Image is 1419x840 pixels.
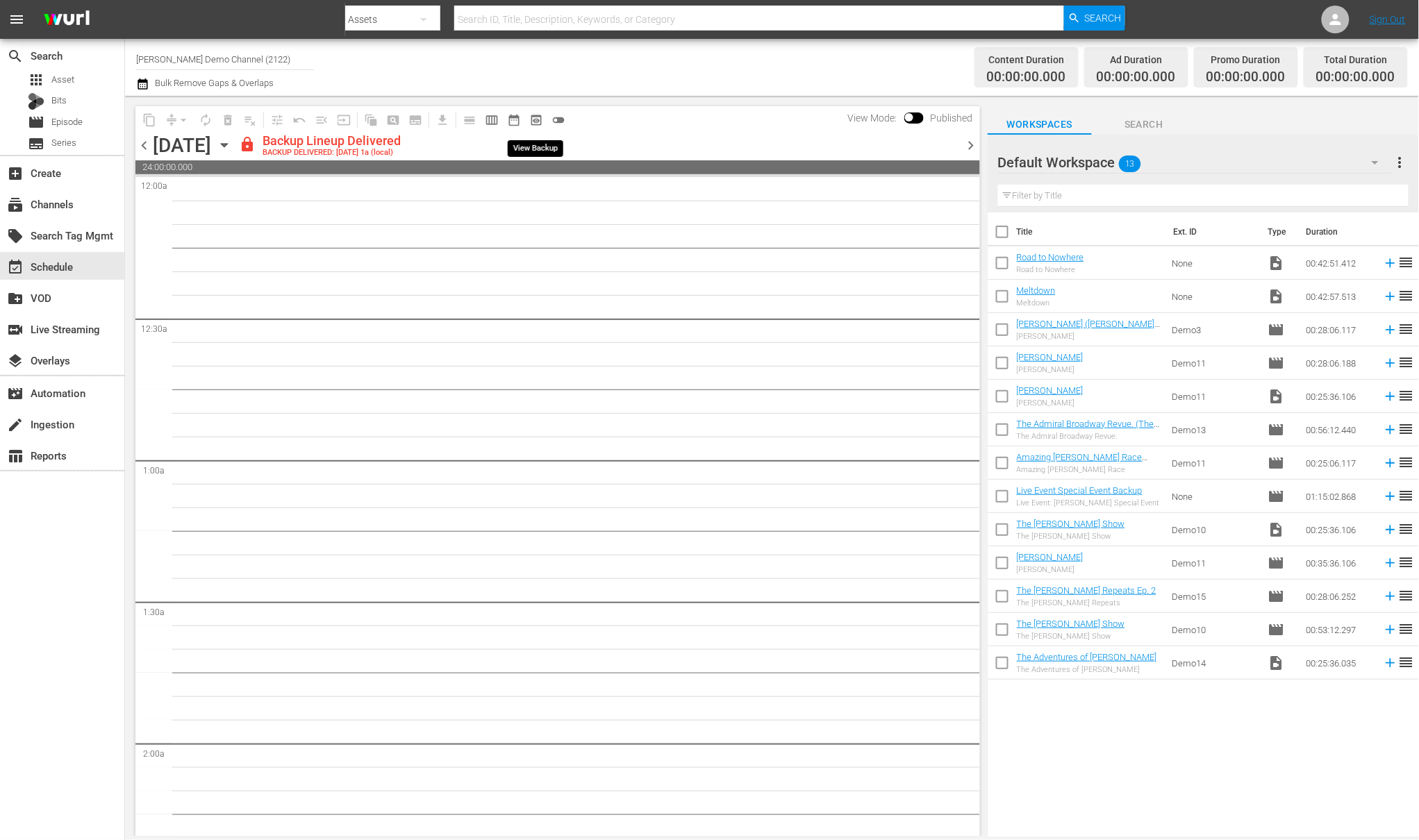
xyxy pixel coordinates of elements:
[7,353,24,369] span: Overlays
[507,113,521,127] span: date_range_outlined
[1017,332,1161,341] div: [PERSON_NAME]
[1017,452,1148,473] a: Amazing [PERSON_NAME] Race Ep.1
[7,259,24,276] span: Schedule
[1017,665,1157,674] div: The Adventures of [PERSON_NAME]
[1097,50,1176,69] div: Ad Duration
[1398,421,1415,437] span: reorder
[355,106,382,133] span: Refresh All Search Blocks
[1301,646,1377,680] td: 00:25:36.035
[1383,622,1398,637] svg: Add to Schedule
[1167,280,1263,313] td: None
[551,113,565,127] span: toggle_off
[1017,432,1161,441] div: The Admiral Broadway Revue.
[1017,285,1056,296] a: Meltdown
[1017,319,1161,339] a: [PERSON_NAME] ([PERSON_NAME] (00:30:00))
[924,112,980,124] span: Published
[28,93,44,110] div: Bits
[1398,254,1415,271] span: reorder
[547,109,570,131] span: 24 hours Lineup View is OFF
[1301,246,1377,280] td: 00:42:51.412
[1298,212,1381,251] th: Duration
[998,143,1392,182] div: Default Workspace
[1301,513,1377,546] td: 00:25:36.106
[1316,69,1395,85] span: 00:00:00.000
[1017,212,1165,251] th: Title
[1017,652,1157,662] a: The Adventures of [PERSON_NAME]
[7,385,24,402] span: Automation
[1301,280,1377,313] td: 00:42:57.513
[1017,619,1125,629] a: The [PERSON_NAME] Show
[135,137,153,154] span: chevron_left
[1268,588,1285,605] span: Episode
[485,113,499,127] span: calendar_view_week_outlined
[51,73,74,87] span: Asset
[1301,446,1377,480] td: 00:25:06.117
[1017,385,1084,396] a: [PERSON_NAME]
[7,448,24,464] span: Reports
[1017,498,1160,507] div: Live Event: [PERSON_NAME] Special Event
[1167,246,1263,280] td: None
[1398,487,1415,504] span: reorder
[1167,313,1263,346] td: Demo3
[1017,398,1084,408] div: [PERSON_NAME]
[1370,14,1406,25] a: Sign Out
[1017,519,1125,529] a: The [PERSON_NAME] Show
[1268,421,1285,438] span: Episode
[1268,521,1285,538] span: Video
[28,135,44,152] span: Series
[1260,212,1298,251] th: Type
[1268,455,1285,471] span: Episode
[1383,589,1398,604] svg: Add to Schedule
[1017,585,1156,596] a: The [PERSON_NAME] Repeats Ep. 2
[1017,352,1084,362] a: [PERSON_NAME]
[1017,265,1084,274] div: Road to Nowhere
[1268,621,1285,638] span: Episode
[1167,613,1263,646] td: Demo10
[1268,255,1285,271] span: Video
[1268,321,1285,338] span: Episode
[1167,346,1263,380] td: Demo11
[988,116,1092,133] span: Workspaces
[1398,587,1415,604] span: reorder
[1167,413,1263,446] td: Demo13
[1268,488,1285,505] span: Episode
[1268,388,1285,405] span: Video
[1017,552,1084,562] a: [PERSON_NAME]
[987,50,1066,69] div: Content Duration
[7,228,24,244] span: Search Tag Mgmt
[1097,69,1176,85] span: 00:00:00.000
[1301,346,1377,380] td: 00:28:06.188
[454,106,481,133] span: Day Calendar View
[1017,565,1084,574] div: [PERSON_NAME]
[1017,252,1084,262] a: Road to Nowhere
[1392,154,1409,171] span: more_vert
[1392,146,1409,179] button: more_vert
[503,109,525,131] span: Month Calendar View
[1167,480,1263,513] td: None
[1301,480,1377,513] td: 01:15:02.868
[28,114,44,131] span: Episode
[153,134,211,157] div: [DATE]
[1301,613,1377,646] td: 00:53:12.297
[261,106,288,133] span: Customize Events
[51,115,83,129] span: Episode
[7,417,24,433] span: Ingestion
[1268,288,1285,305] span: Video
[1167,513,1263,546] td: Demo10
[1017,598,1156,607] div: The [PERSON_NAME] Repeats
[963,137,980,154] span: chevron_right
[1383,289,1398,304] svg: Add to Schedule
[426,106,454,133] span: Download as CSV
[7,290,24,307] span: VOD
[7,165,24,182] span: Create
[1398,454,1415,471] span: reorder
[194,109,217,131] span: Loop Content
[1017,485,1143,496] a: Live Event Special Event Backup
[239,136,256,153] span: lock
[1383,522,1398,537] svg: Add to Schedule
[51,136,76,150] span: Series
[1017,365,1084,374] div: [PERSON_NAME]
[1017,632,1125,641] div: The [PERSON_NAME] Show
[1017,532,1125,541] div: The [PERSON_NAME] Show
[382,109,404,131] span: Create Search Block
